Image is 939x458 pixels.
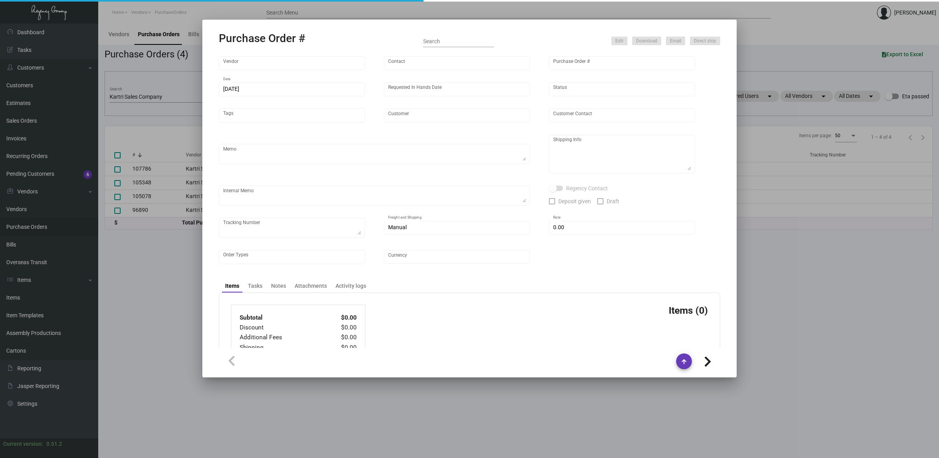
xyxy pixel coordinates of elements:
[690,37,720,45] button: Direct ship
[239,333,325,342] td: Additional Fees
[225,282,239,290] div: Items
[615,38,624,44] span: Edit
[219,32,305,45] h2: Purchase Order #
[239,323,325,333] td: Discount
[295,282,327,290] div: Attachments
[669,305,708,316] h3: Items (0)
[239,313,325,323] td: Subtotal
[325,343,357,353] td: $0.00
[611,37,627,45] button: Edit
[325,323,357,333] td: $0.00
[670,38,681,44] span: Email
[666,37,685,45] button: Email
[336,282,366,290] div: Activity logs
[325,333,357,342] td: $0.00
[248,282,262,290] div: Tasks
[46,440,62,448] div: 0.51.2
[694,38,716,44] span: Direct ship
[325,313,357,323] td: $0.00
[636,38,657,44] span: Download
[271,282,286,290] div: Notes
[607,197,619,206] span: Draft
[566,184,608,193] span: Regency Contact
[558,197,591,206] span: Deposit given
[239,343,325,353] td: Shipping
[388,224,407,230] span: Manual
[3,440,43,448] div: Current version:
[632,37,661,45] button: Download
